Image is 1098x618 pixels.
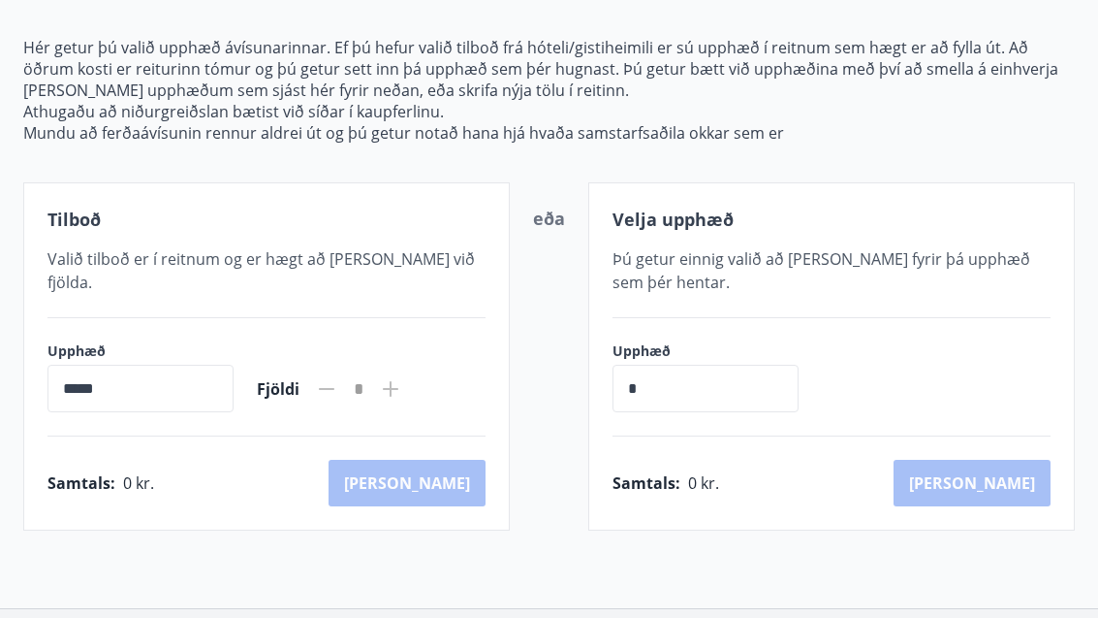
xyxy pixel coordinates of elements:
[23,102,1075,123] p: Athugaðu að niðurgreiðslan bætist við síðar í kaupferlinu.
[257,379,299,401] span: Fjöldi
[47,342,234,362] label: Upphæð
[612,209,734,232] span: Velja upphæð
[612,342,818,362] label: Upphæð
[688,473,719,495] span: 0 kr.
[123,473,154,495] span: 0 kr.
[612,249,1030,294] span: Þú getur einnig valið að [PERSON_NAME] fyrir þá upphæð sem þér hentar.
[612,473,680,495] span: Samtals :
[47,209,101,232] span: Tilboð
[47,473,115,495] span: Samtals :
[23,38,1075,102] p: Hér getur þú valið upphæð ávísunarinnar. Ef þú hefur valið tilboð frá hóteli/gistiheimili er sú u...
[47,249,475,294] span: Valið tilboð er í reitnum og er hægt að [PERSON_NAME] við fjölda.
[23,123,1075,145] p: Mundu að ferðaávísunin rennur aldrei út og þú getur notað hana hjá hvaða samstarfsaðila okkar sem er
[533,208,565,231] span: eða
